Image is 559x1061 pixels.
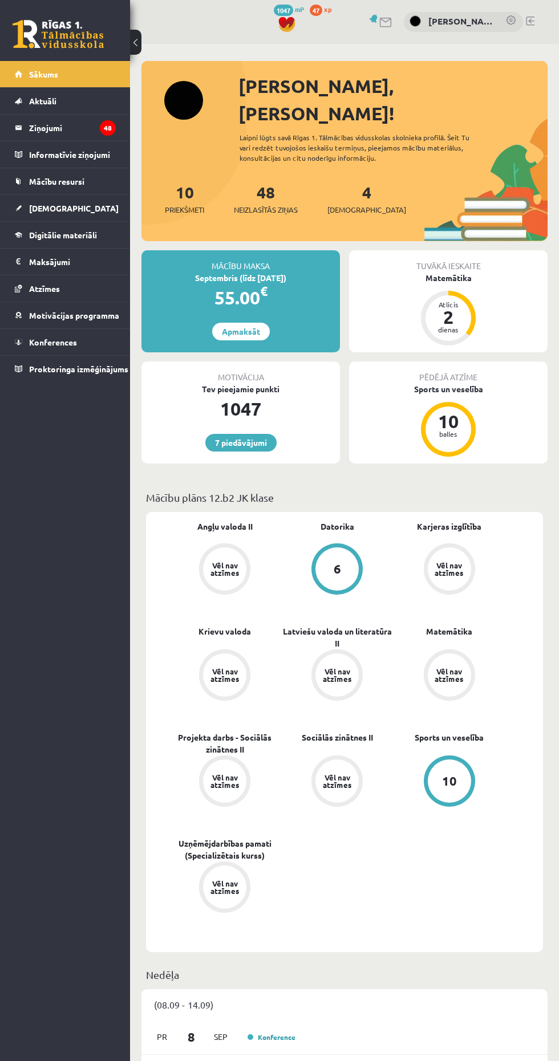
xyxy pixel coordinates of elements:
[417,521,481,532] a: Karjeras izglītība
[209,1028,233,1046] span: Sep
[15,61,116,87] a: Sākums
[15,222,116,248] a: Digitālie materiāli
[15,356,116,382] a: Proktoringa izmēģinājums
[29,203,119,213] span: [DEMOGRAPHIC_DATA]
[141,272,340,284] div: Septembris (līdz [DATE])
[415,731,484,743] a: Sports un veselība
[169,649,281,703] a: Vēl nav atzīmes
[240,132,483,163] div: Laipni lūgts savā Rīgas 1. Tālmācības vidusskolas skolnieka profilā. Šeit Tu vari redzēt tuvojošo...
[141,383,340,395] div: Tev pieejamie punkti
[321,668,353,682] div: Vēl nav atzīmes
[428,15,494,28] a: [PERSON_NAME]
[431,308,465,326] div: 2
[209,562,241,576] div: Vēl nav atzīmes
[141,395,340,422] div: 1047
[310,5,322,16] span: 47
[431,430,465,437] div: balles
[209,774,241,788] div: Vēl nav atzīmes
[349,250,548,272] div: Tuvākā ieskaite
[234,204,298,216] span: Neizlasītās ziņas
[146,490,543,505] p: Mācību plāns 12.b2 JK klase
[349,272,548,284] div: Matemātika
[15,195,116,221] a: [DEMOGRAPHIC_DATA]
[248,1032,295,1042] a: Konference
[197,521,253,532] a: Angļu valoda II
[334,563,341,575] div: 6
[29,115,116,141] legend: Ziņojumi
[169,755,281,809] a: Vēl nav atzīmes
[15,275,116,302] a: Atzīmes
[15,141,116,168] a: Informatīvie ziņojumi
[15,168,116,194] a: Mācību resursi
[141,989,548,1020] div: (08.09 - 14.09)
[431,412,465,430] div: 10
[29,176,84,186] span: Mācību resursi
[281,649,394,703] a: Vēl nav atzīmes
[431,326,465,333] div: dienas
[442,775,457,787] div: 10
[310,5,337,14] a: 47 xp
[29,337,77,347] span: Konferences
[349,272,548,347] a: Matemātika Atlicis 2 dienas
[150,1028,174,1046] span: Pr
[327,204,406,216] span: [DEMOGRAPHIC_DATA]
[15,88,116,114] a: Aktuāli
[15,249,116,275] a: Maksājumi
[199,625,251,637] a: Krievu valoda
[349,361,548,383] div: Pēdējā atzīme
[174,1027,209,1046] span: 8
[165,204,204,216] span: Priekšmeti
[410,15,421,27] img: Anastasija Oblate
[169,838,281,861] a: Uzņēmējdarbības pamati (Specializētais kurss)
[169,543,281,597] a: Vēl nav atzīmes
[321,521,354,532] a: Datorika
[29,364,128,374] span: Proktoringa izmēģinājums
[209,880,241,895] div: Vēl nav atzīmes
[434,668,465,682] div: Vēl nav atzīmes
[431,301,465,308] div: Atlicis
[295,5,304,14] span: mP
[324,5,331,14] span: xp
[100,120,116,136] i: 48
[146,967,543,982] p: Nedēļa
[29,141,116,168] legend: Informatīvie ziņojumi
[141,361,340,383] div: Motivācija
[281,543,394,597] a: 6
[434,562,465,576] div: Vēl nav atzīmes
[205,434,277,452] a: 7 piedāvājumi
[29,69,58,79] span: Sākums
[260,283,268,299] span: €
[274,5,304,14] a: 1047 mP
[141,284,340,311] div: 55.00
[327,182,406,216] a: 4[DEMOGRAPHIC_DATA]
[426,625,472,637] a: Matemātika
[169,861,281,915] a: Vēl nav atzīmes
[29,230,97,240] span: Digitālie materiāli
[321,774,353,788] div: Vēl nav atzīmes
[15,302,116,328] a: Motivācijas programma
[349,383,548,458] a: Sports un veselība 10 balles
[238,72,548,127] div: [PERSON_NAME], [PERSON_NAME]!
[29,283,60,294] span: Atzīmes
[165,182,204,216] a: 10Priekšmeti
[29,249,116,275] legend: Maksājumi
[15,115,116,141] a: Ziņojumi48
[281,625,394,649] a: Latviešu valoda un literatūra II
[209,668,241,682] div: Vēl nav atzīmes
[234,182,298,216] a: 48Neizlasītās ziņas
[29,310,119,320] span: Motivācijas programma
[281,755,394,809] a: Vēl nav atzīmes
[393,543,505,597] a: Vēl nav atzīmes
[349,383,548,395] div: Sports un veselība
[29,96,56,106] span: Aktuāli
[212,323,270,340] a: Apmaksāt
[15,329,116,355] a: Konferences
[393,649,505,703] a: Vēl nav atzīmes
[13,20,104,48] a: Rīgas 1. Tālmācības vidusskola
[169,731,281,755] a: Projekta darbs - Sociālās zinātnes II
[274,5,293,16] span: 1047
[393,755,505,809] a: 10
[141,250,340,272] div: Mācību maksa
[302,731,373,743] a: Sociālās zinātnes II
